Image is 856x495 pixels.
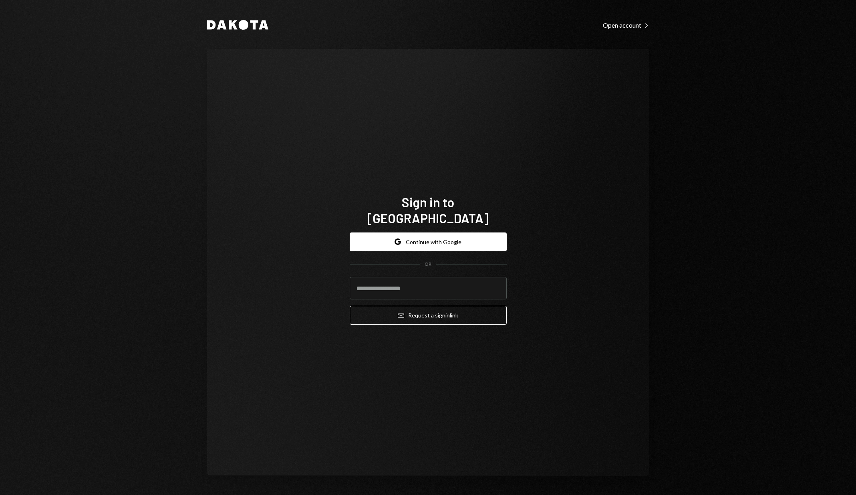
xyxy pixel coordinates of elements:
[603,20,649,29] a: Open account
[350,194,507,226] h1: Sign in to [GEOGRAPHIC_DATA]
[603,21,649,29] div: Open account
[425,261,431,268] div: OR
[350,232,507,251] button: Continue with Google
[350,306,507,325] button: Request a signinlink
